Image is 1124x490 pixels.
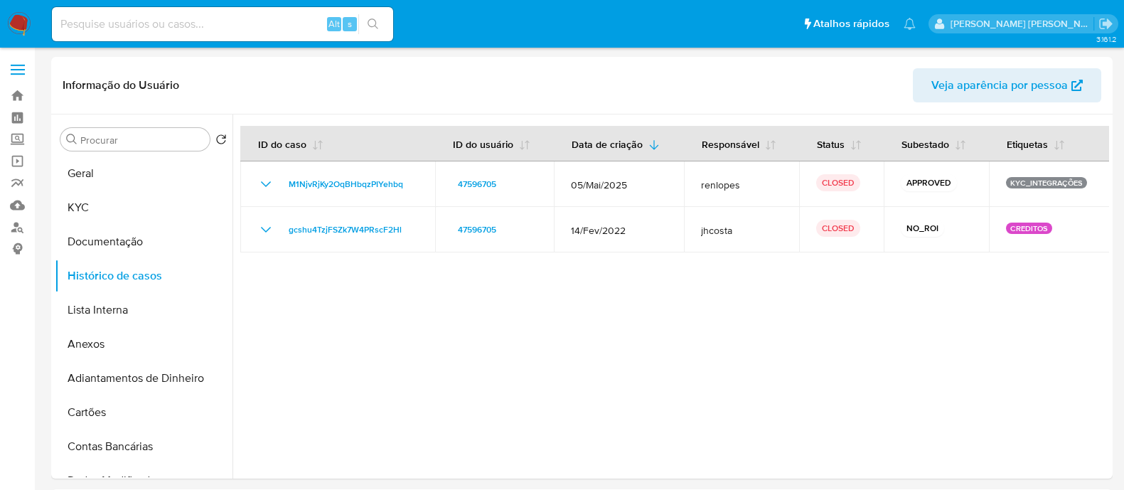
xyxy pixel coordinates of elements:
[55,430,232,464] button: Contas Bancárias
[80,134,204,147] input: Procurar
[55,156,232,191] button: Geral
[215,134,227,149] button: Retornar ao pedido padrão
[55,293,232,327] button: Lista Interna
[913,68,1101,102] button: Veja aparência por pessoa
[358,14,387,34] button: search-icon
[66,134,77,145] button: Procurar
[55,395,232,430] button: Cartões
[904,18,916,30] a: Notificações
[52,15,393,33] input: Pesquise usuários ou casos...
[813,16,889,31] span: Atalhos rápidos
[55,225,232,259] button: Documentação
[63,78,179,92] h1: Informação do Usuário
[55,361,232,395] button: Adiantamentos de Dinheiro
[951,17,1094,31] p: anna.almeida@mercadopago.com.br
[931,68,1068,102] span: Veja aparência por pessoa
[55,327,232,361] button: Anexos
[55,259,232,293] button: Histórico de casos
[55,191,232,225] button: KYC
[1098,16,1113,31] a: Sair
[328,17,340,31] span: Alt
[348,17,352,31] span: s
